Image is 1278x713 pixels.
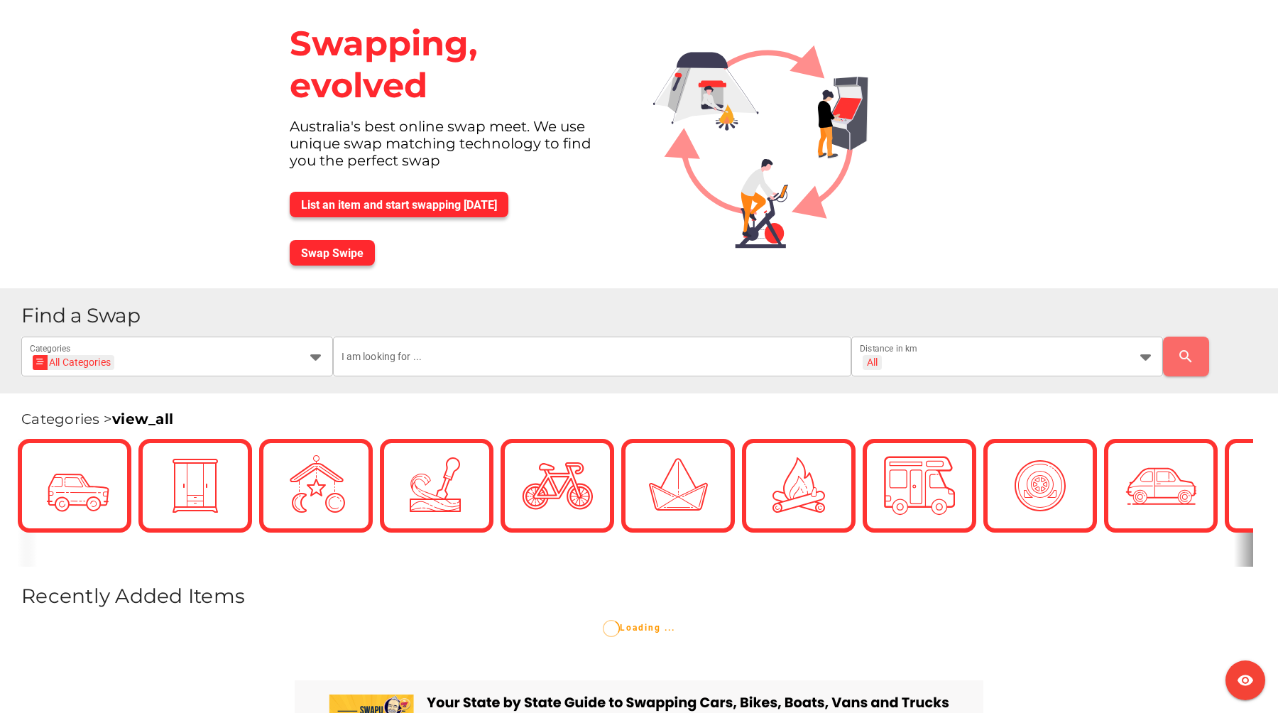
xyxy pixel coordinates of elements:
[290,192,508,217] button: List an item and start swapping [DATE]
[603,623,675,633] span: Loading ...
[37,355,111,370] div: All Categories
[301,198,497,212] span: List an item and start swapping [DATE]
[112,410,173,428] a: view_all
[21,305,1267,326] h1: Find a Swap
[301,246,364,260] span: Swap Swipe
[1237,672,1254,689] i: visibility
[1177,348,1194,365] i: search
[21,410,173,428] span: Categories >
[342,337,843,376] input: I am looking for ...
[278,118,630,180] div: Australia's best online swap meet. We use unique swap matching technology to find you the perfect...
[290,240,375,266] button: Swap Swipe
[278,11,630,118] div: Swapping, evolved
[21,584,245,608] span: Recently Added Items
[867,356,878,369] div: All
